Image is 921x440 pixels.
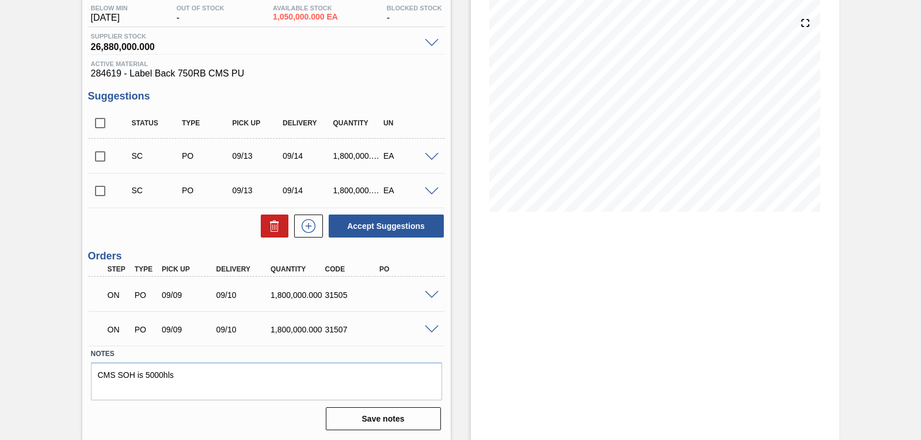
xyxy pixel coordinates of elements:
span: [DATE] [91,13,128,23]
h3: Suggestions [88,90,445,102]
div: Delivery [214,265,273,273]
div: Quantity [268,265,328,273]
div: 31507 [322,325,382,334]
div: Negotiating Order [105,317,132,342]
div: 09/09/2025 [159,290,219,300]
div: UN [380,119,436,127]
div: Type [179,119,234,127]
p: ON [108,325,130,334]
div: 09/14/2025 [280,186,335,195]
div: 1,800,000.000 [330,186,386,195]
div: Purchase order [132,290,159,300]
div: 09/10/2025 [214,325,273,334]
button: Accept Suggestions [329,215,444,238]
div: Status [129,119,184,127]
div: EA [380,186,436,195]
div: - [384,5,445,23]
div: 09/09/2025 [159,325,219,334]
span: Below Min [91,5,128,12]
div: PO [376,265,436,273]
div: Quantity [330,119,386,127]
div: Suggestion Created [129,186,184,195]
div: 1,800,000.000 [268,290,328,300]
div: 1,800,000.000 [268,325,328,334]
div: EA [380,151,436,160]
textarea: CMS SOH is 5000hls [91,362,442,400]
div: New suggestion [288,215,323,238]
div: Code [322,265,382,273]
div: Step [105,265,132,273]
div: 09/13/2025 [230,151,285,160]
div: Suggestion Created [129,151,184,160]
div: Pick up [230,119,285,127]
span: Active Material [91,60,442,67]
div: Accept Suggestions [323,213,445,239]
div: Delivery [280,119,335,127]
div: 09/13/2025 [230,186,285,195]
div: 09/14/2025 [280,151,335,160]
div: - [173,5,227,23]
p: ON [108,290,130,300]
div: Delete Suggestions [255,215,288,238]
div: Type [132,265,159,273]
span: 1,050,000.000 EA [273,13,338,21]
div: Pick up [159,265,219,273]
span: Blocked Stock [387,5,442,12]
span: Supplier Stock [91,33,419,40]
div: Purchase order [132,325,159,334]
div: Purchase order [179,186,234,195]
span: 26,880,000.000 [91,40,419,51]
div: 31505 [322,290,382,300]
button: Save notes [326,407,441,430]
span: 284619 - Label Back 750RB CMS PU [91,68,442,79]
span: Available Stock [273,5,338,12]
div: 09/10/2025 [214,290,273,300]
span: Out Of Stock [176,5,224,12]
label: Notes [91,346,442,362]
div: Purchase order [179,151,234,160]
h3: Orders [88,250,445,262]
div: Negotiating Order [105,282,132,308]
div: 1,800,000.000 [330,151,386,160]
